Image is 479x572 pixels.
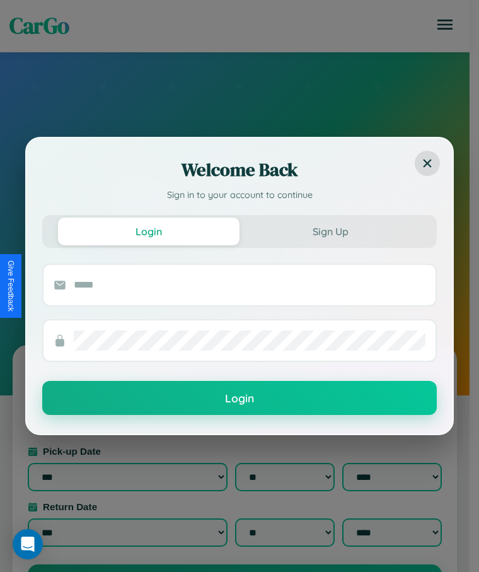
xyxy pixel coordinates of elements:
button: Login [58,218,239,245]
div: Open Intercom Messenger [13,529,43,559]
button: Login [42,381,437,415]
h2: Welcome Back [42,157,437,182]
div: Give Feedback [6,260,15,312]
p: Sign in to your account to continue [42,189,437,202]
button: Sign Up [239,218,421,245]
